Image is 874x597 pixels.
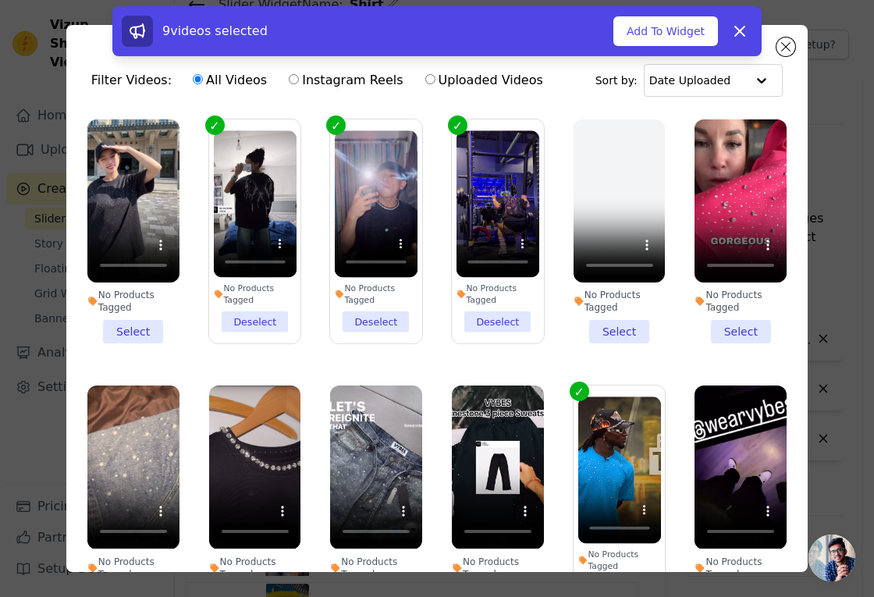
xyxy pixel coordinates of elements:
span: 9 videos selected [162,23,268,38]
div: No Products Tagged [695,556,787,581]
div: Sort by: [595,64,783,97]
div: No Products Tagged [209,556,301,581]
div: No Products Tagged [457,283,539,306]
label: All Videos [192,70,268,91]
button: Add To Widget [613,16,718,46]
div: No Products Tagged [87,556,179,581]
div: No Products Tagged [330,556,422,581]
div: No Products Tagged [452,556,544,581]
div: No Products Tagged [335,283,417,306]
div: No Products Tagged [695,289,787,314]
div: No Products Tagged [578,549,661,572]
label: Instagram Reels [288,70,403,91]
div: Open chat [808,535,855,581]
div: Filter Videos: [91,62,552,98]
div: No Products Tagged [213,283,296,306]
label: Uploaded Videos [425,70,544,91]
div: No Products Tagged [574,289,666,314]
div: No Products Tagged [87,289,179,314]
